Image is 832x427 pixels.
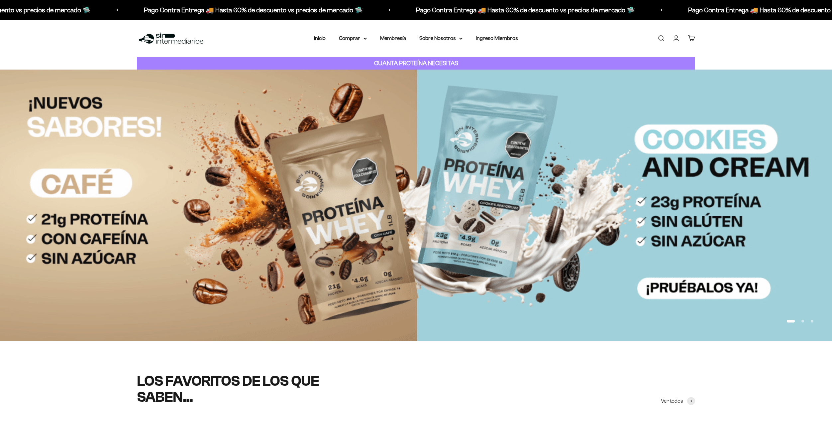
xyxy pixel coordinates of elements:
[339,34,367,43] summary: Comprar
[396,5,615,15] p: Pago Contra Entrega 🚚 Hasta 60% de descuento vs precios de mercado 🛸
[314,35,326,41] a: Inicio
[661,397,683,405] span: Ver todos
[661,397,695,405] a: Ver todos
[380,35,406,41] a: Membresía
[124,5,343,15] p: Pago Contra Entrega 🚚 Hasta 60% de descuento vs precios de mercado 🛸
[374,60,458,67] strong: CUANTA PROTEÍNA NECESITAS
[476,35,518,41] a: Ingreso Miembros
[137,373,319,405] split-lines: LOS FAVORITOS DE LOS QUE SABEN...
[419,34,463,43] summary: Sobre Nosotros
